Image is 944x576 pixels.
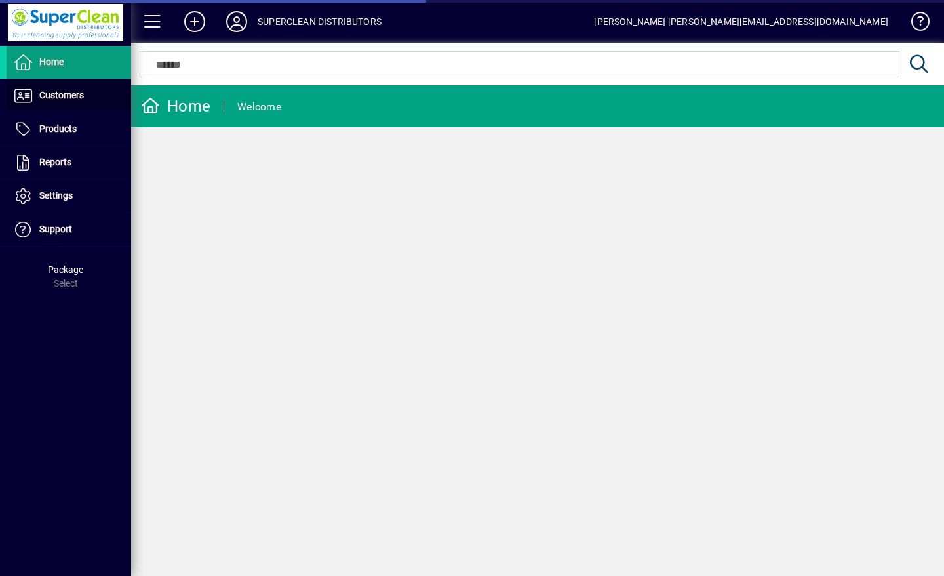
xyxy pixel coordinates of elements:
[48,264,83,275] span: Package
[141,96,210,117] div: Home
[39,56,64,67] span: Home
[7,180,131,213] a: Settings
[39,123,77,134] span: Products
[39,190,73,201] span: Settings
[174,10,216,33] button: Add
[594,11,888,32] div: [PERSON_NAME] [PERSON_NAME][EMAIL_ADDRESS][DOMAIN_NAME]
[7,146,131,179] a: Reports
[258,11,382,32] div: SUPERCLEAN DISTRIBUTORS
[39,90,84,100] span: Customers
[216,10,258,33] button: Profile
[7,79,131,112] a: Customers
[901,3,928,45] a: Knowledge Base
[237,96,281,117] div: Welcome
[39,157,71,167] span: Reports
[7,213,131,246] a: Support
[7,113,131,146] a: Products
[39,224,72,234] span: Support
